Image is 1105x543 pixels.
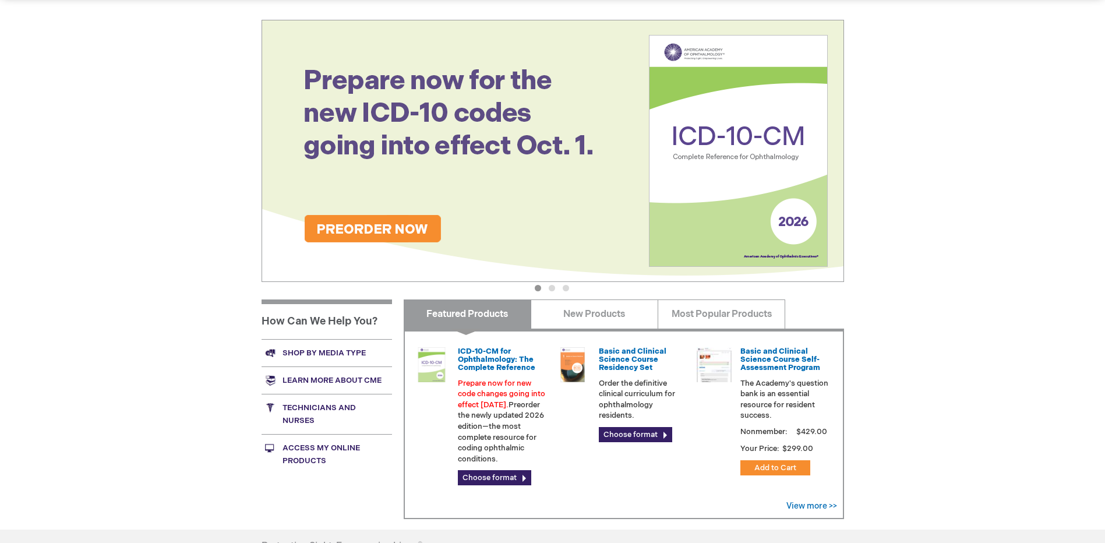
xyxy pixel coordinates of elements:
[599,347,666,373] a: Basic and Clinical Science Course Residency Set
[549,285,555,291] button: 2 of 3
[599,378,687,421] p: Order the definitive clinical curriculum for ophthalmology residents.
[697,347,732,382] img: bcscself_20.jpg
[740,347,820,373] a: Basic and Clinical Science Course Self-Assessment Program
[740,378,829,421] p: The Academy's question bank is an essential resource for resident success.
[262,339,392,366] a: Shop by media type
[795,427,829,436] span: $429.00
[458,347,535,373] a: ICD-10-CM for Ophthalmology: The Complete Reference
[458,379,545,410] font: Prepare now for new code changes going into effect [DATE].
[555,347,590,382] img: 02850963u_47.png
[781,444,815,453] span: $299.00
[262,394,392,434] a: Technicians and nurses
[531,299,658,329] a: New Products
[262,366,392,394] a: Learn more about CME
[740,460,810,475] button: Add to Cart
[458,470,531,485] a: Choose format
[414,347,449,382] img: 0120008u_42.png
[563,285,569,291] button: 3 of 3
[786,501,837,511] a: View more >>
[740,425,788,439] strong: Nonmember:
[754,463,796,473] span: Add to Cart
[458,378,546,465] p: Preorder the newly updated 2026 edition—the most complete resource for coding ophthalmic conditions.
[599,427,672,442] a: Choose format
[262,434,392,474] a: Access My Online Products
[658,299,785,329] a: Most Popular Products
[535,285,541,291] button: 1 of 3
[262,299,392,339] h1: How Can We Help You?
[404,299,531,329] a: Featured Products
[740,444,779,453] strong: Your Price:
